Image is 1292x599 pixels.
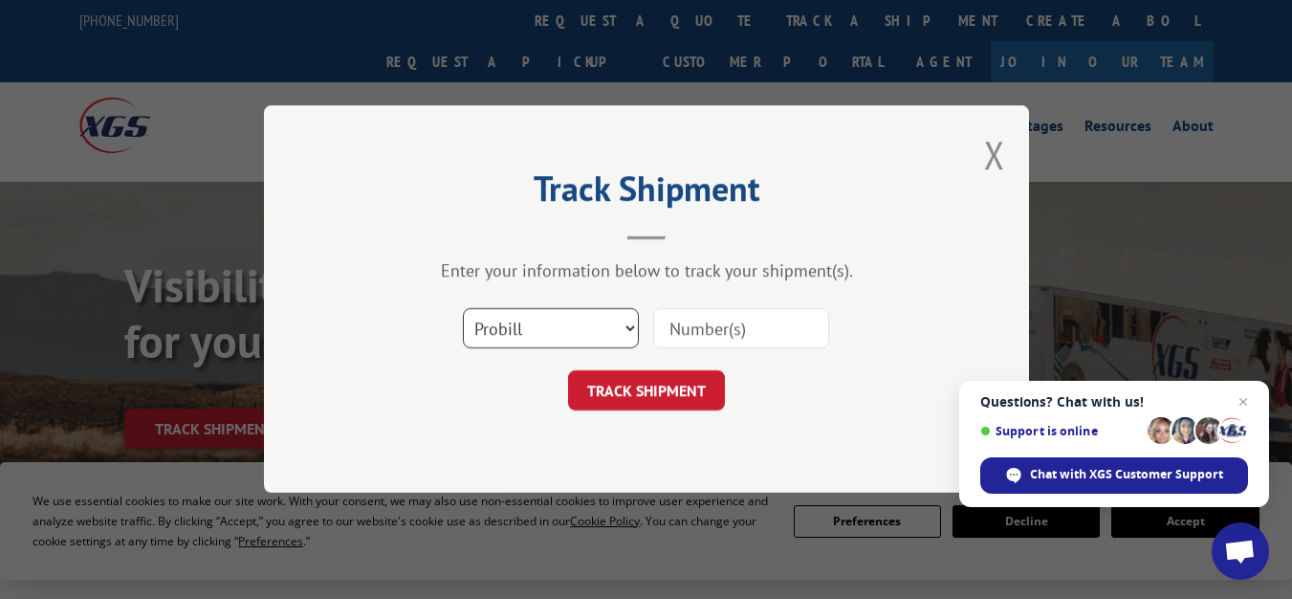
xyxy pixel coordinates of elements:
span: Support is online [980,424,1141,438]
span: Questions? Chat with us! [980,394,1248,410]
button: Close modal [984,129,1005,180]
div: Enter your information below to track your shipment(s). [360,260,933,282]
h2: Track Shipment [360,175,933,211]
span: Chat with XGS Customer Support [1030,466,1223,483]
span: Close chat [1232,390,1255,413]
input: Number(s) [653,309,829,349]
div: Open chat [1212,522,1269,580]
div: Chat with XGS Customer Support [980,457,1248,494]
button: TRACK SHIPMENT [568,371,725,411]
